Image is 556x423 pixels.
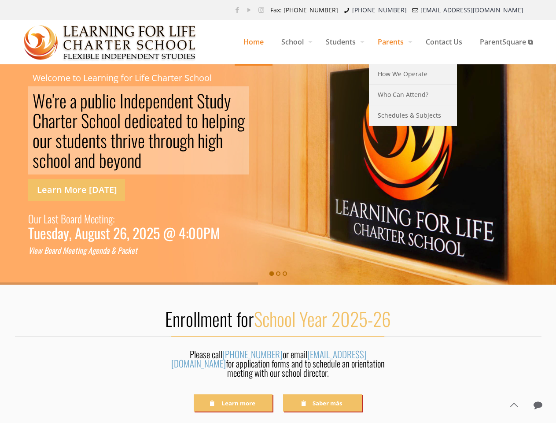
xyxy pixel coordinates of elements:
div: u [82,227,88,238]
div: g [180,130,187,150]
i: mail [411,6,420,14]
div: n [99,245,103,256]
div: i [146,111,150,130]
div: u [173,130,180,150]
div: s [100,227,106,238]
div: u [88,91,95,111]
div: d [88,150,96,170]
a: Facebook icon [233,5,242,14]
div: y [63,227,69,238]
div: L [44,210,48,227]
div: P [118,245,122,256]
div: l [216,111,219,130]
div: l [102,91,106,111]
div: n [79,245,83,256]
div: p [80,91,88,111]
a: [EMAIL_ADDRESS][DOMAIN_NAME] [420,6,523,14]
div: a [74,150,81,170]
div: u [67,130,74,150]
div: o [53,150,60,170]
div: a [122,245,125,256]
div: d [139,111,146,130]
div: a [48,210,52,227]
div: u [210,91,217,111]
div: p [219,111,227,130]
div: a [70,210,74,227]
div: h [96,111,103,130]
div: 0 [188,227,196,238]
div: e [59,91,66,111]
div: h [41,111,48,130]
div: M [63,245,68,256]
div: 0 [139,227,147,238]
div: t [62,130,67,150]
div: e [34,245,37,256]
div: d [175,111,183,130]
div: 6 [120,227,127,238]
span: ParentSquare ⧉ [471,29,541,55]
a: Saber más [283,394,362,412]
div: r [38,210,41,227]
div: d [74,130,81,150]
div: o [33,130,40,150]
div: a [58,227,63,238]
span: Home [235,29,272,55]
div: 0 [196,227,203,238]
div: a [52,245,55,256]
span: Contact Us [417,29,471,55]
div: h [46,150,53,170]
div: , [69,227,72,238]
div: I [120,91,124,111]
a: [PHONE_NUMBER] [352,6,407,14]
div: @ [163,227,176,238]
a: Our Last Board Meeting: Tuesday, August 26, 2025 @ 4:00PM [28,210,220,238]
a: Instagram icon [257,5,266,14]
div: t [148,130,153,150]
div: s [33,150,39,170]
div: d [131,91,138,111]
div: i [128,130,131,150]
div: h [115,130,122,150]
div: i [106,91,109,111]
div: e [96,245,99,256]
div: n [81,150,88,170]
div: 5 [153,227,160,238]
div: 2 [147,227,153,238]
span: How We Operate [378,68,427,80]
div: g [92,245,96,256]
div: g [237,111,245,130]
div: r [160,130,166,150]
div: a [157,111,163,130]
div: l [117,111,121,130]
div: 2 [133,227,139,238]
div: r [55,111,60,130]
div: i [32,245,34,256]
div: b [99,150,107,170]
div: n [88,130,96,150]
div: t [163,111,168,130]
div: e [68,245,71,256]
div: v [131,130,138,150]
div: t [135,245,137,256]
div: e [95,210,99,227]
span: Students [317,29,369,55]
a: Learn More [DATE] [28,179,125,201]
div: e [138,91,145,111]
div: g [208,130,216,150]
div: o [110,111,117,130]
span: Who Can Attend? [378,89,428,100]
div: e [71,245,75,256]
div: r [74,210,77,227]
span: Parents [369,29,417,55]
div: S [81,111,89,130]
div: u [94,227,100,238]
a: Schedules & Subjects [369,105,457,126]
a: [EMAIL_ADDRESS][DOMAIN_NAME] [171,347,367,370]
div: h [198,130,205,150]
div: c [89,111,96,130]
img: Home [24,20,197,64]
div: A [75,227,82,238]
a: School [272,20,317,64]
div: t [106,227,110,238]
div: r [55,245,57,256]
